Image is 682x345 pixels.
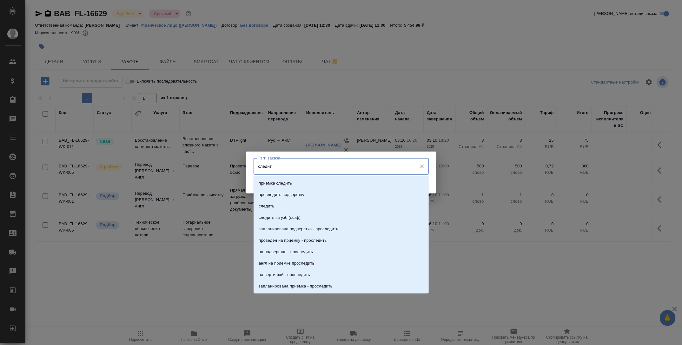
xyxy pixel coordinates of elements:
p: запланирована приемка - проследить [259,283,333,289]
p: следить [259,203,274,209]
p: проведен на приемку - проследить [259,237,327,244]
p: запланирована подверстка - проследить [259,226,338,232]
p: на сертифай - проследить [259,272,310,278]
p: англ на приемке проследить [259,260,315,267]
p: на подверстке - проследить [259,249,313,255]
button: Очистить [418,162,427,171]
p: следить за узб (офф) [259,214,301,221]
p: проследить подверстку [259,192,304,198]
p: приемка следить [259,180,292,186]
